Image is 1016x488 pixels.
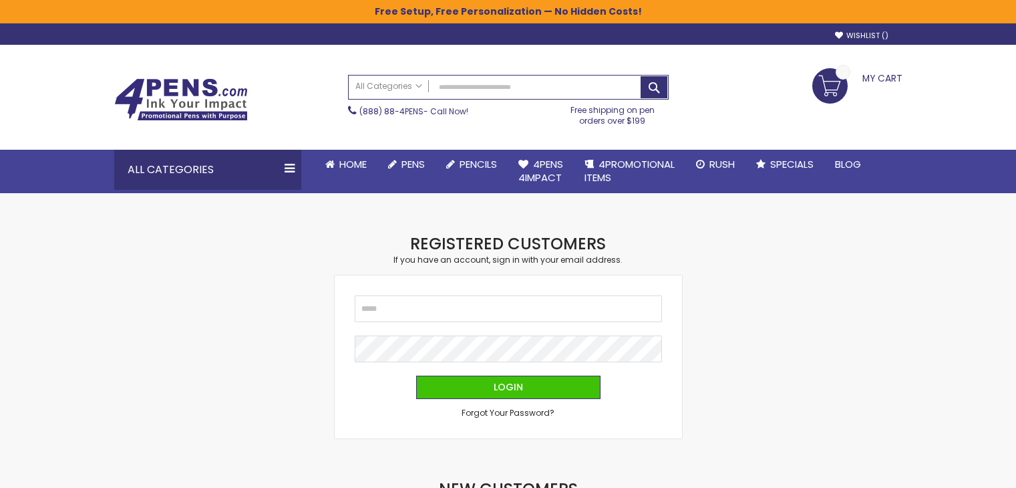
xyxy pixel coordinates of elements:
[835,157,861,171] span: Blog
[436,150,508,179] a: Pencils
[835,31,888,41] a: Wishlist
[462,408,554,418] a: Forgot Your Password?
[770,157,814,171] span: Specials
[584,157,675,185] span: 4PROMOTIONAL ITEMS
[745,150,824,179] a: Specials
[556,100,669,126] div: Free shipping on pen orders over $199
[335,255,682,265] div: If you have an account, sign in with your email address.
[315,150,377,179] a: Home
[518,157,563,185] span: 4Pens 4impact
[416,376,601,399] button: Login
[114,150,301,190] div: All Categories
[114,78,248,121] img: 4Pens Custom Pens and Promotional Products
[359,106,468,117] span: - Call Now!
[685,150,745,179] a: Rush
[709,157,735,171] span: Rush
[359,106,424,117] a: (888) 88-4PENS
[355,81,422,92] span: All Categories
[494,380,523,394] span: Login
[401,157,425,171] span: Pens
[349,76,429,98] a: All Categories
[824,150,872,179] a: Blog
[460,157,497,171] span: Pencils
[339,157,367,171] span: Home
[377,150,436,179] a: Pens
[574,150,685,193] a: 4PROMOTIONALITEMS
[508,150,574,193] a: 4Pens4impact
[410,233,606,255] strong: Registered Customers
